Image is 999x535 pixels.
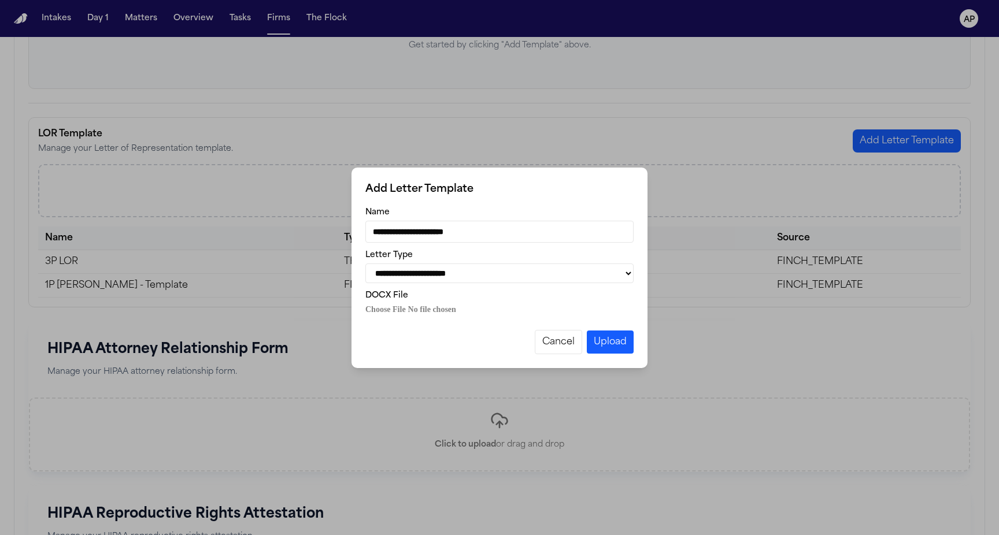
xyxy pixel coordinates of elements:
button: Upload [587,330,634,354]
label: Letter Type [365,250,634,283]
input: DOCX File [365,304,634,315]
button: Cancel [535,330,582,354]
label: Name [365,207,634,243]
h3: Add Letter Template [365,181,634,198]
select: Letter Type [365,263,634,283]
label: DOCX File [365,290,634,316]
input: Name [365,221,634,243]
